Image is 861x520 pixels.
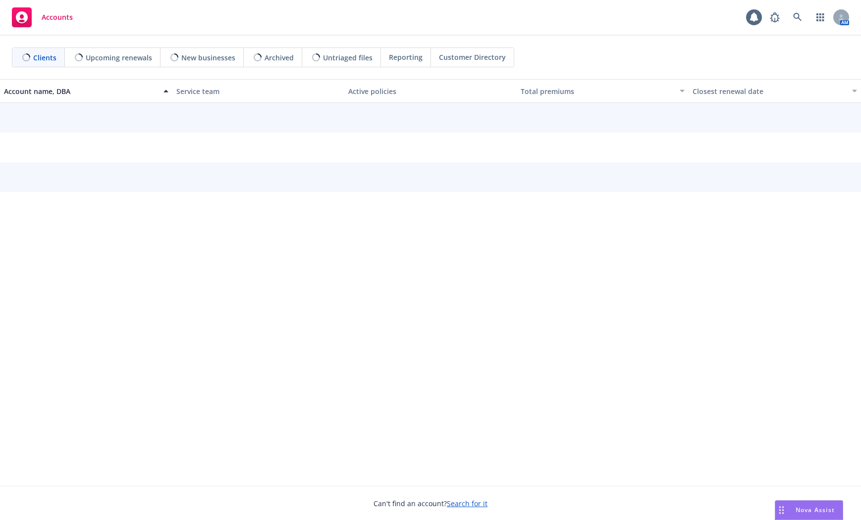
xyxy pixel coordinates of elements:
span: Untriaged files [323,52,373,63]
span: Reporting [389,52,423,62]
span: Customer Directory [439,52,506,62]
span: Can't find an account? [374,498,487,509]
span: Clients [33,52,56,63]
a: Search [788,7,807,27]
button: Service team [172,79,345,103]
a: Search for it [447,499,487,508]
a: Accounts [8,3,77,31]
span: Nova Assist [796,506,835,514]
div: Account name, DBA [4,86,158,96]
span: Upcoming renewals [86,52,152,63]
div: Closest renewal date [693,86,846,96]
span: Archived [265,52,294,63]
button: Active policies [344,79,517,103]
button: Total premiums [517,79,689,103]
div: Service team [176,86,341,96]
span: Accounts [42,13,73,21]
a: Report a Bug [765,7,785,27]
div: Drag to move [775,501,788,520]
div: Total premiums [521,86,674,96]
button: Closest renewal date [689,79,861,103]
button: Nova Assist [775,500,843,520]
a: Switch app [810,7,830,27]
div: Active policies [348,86,513,96]
span: New businesses [181,52,235,63]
